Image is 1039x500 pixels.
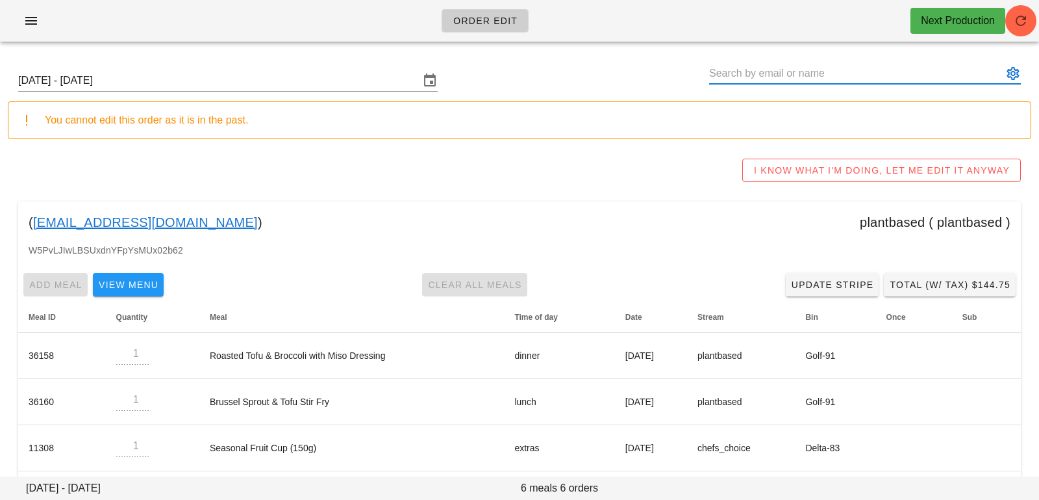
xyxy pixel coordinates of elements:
[625,313,642,322] span: Date
[29,313,56,322] span: Meal ID
[962,313,977,322] span: Sub
[106,302,199,333] th: Quantity: Not sorted. Activate to sort ascending.
[210,313,227,322] span: Meal
[795,379,875,425] td: Golf-91
[1005,66,1021,81] button: appended action
[795,302,875,333] th: Bin: Not sorted. Activate to sort ascending.
[709,63,1003,84] input: Search by email or name
[876,302,952,333] th: Once: Not sorted. Activate to sort ascending.
[504,302,614,333] th: Time of day: Not sorted. Activate to sort ascending.
[742,159,1021,182] button: I KNOW WHAT I'M DOING, LET ME EDIT IT ANYWAY
[687,379,795,425] td: plantbased
[504,425,614,471] td: extras
[753,165,1010,176] span: I KNOW WHAT I'M DOING, LET ME EDIT IT ANYWAY
[18,243,1021,268] div: W5PvLJIwLBSUxdnYFpYsMUx02b62
[615,302,687,333] th: Date: Not sorted. Activate to sort ascending.
[18,425,106,471] td: 11308
[886,313,906,322] span: Once
[952,302,1021,333] th: Sub: Not sorted. Activate to sort ascending.
[697,313,724,322] span: Stream
[18,302,106,333] th: Meal ID: Not sorted. Activate to sort ascending.
[795,425,875,471] td: Delta-83
[199,425,504,471] td: Seasonal Fruit Cup (150g)
[921,13,995,29] div: Next Production
[18,202,1021,243] div: ( ) plantbased ( plantbased )
[33,212,258,233] a: [EMAIL_ADDRESS][DOMAIN_NAME]
[98,280,158,290] span: View Menu
[453,16,518,26] span: Order Edit
[18,379,106,425] td: 36160
[687,302,795,333] th: Stream: Not sorted. Activate to sort ascending.
[45,114,248,125] span: You cannot edit this order as it is in the past.
[18,333,106,379] td: 36158
[687,333,795,379] td: plantbased
[795,333,875,379] td: Golf-91
[199,379,504,425] td: Brussel Sprout & Tofu Stir Fry
[791,280,874,290] span: Update Stripe
[615,333,687,379] td: [DATE]
[889,280,1010,290] span: Total (w/ Tax) $144.75
[615,425,687,471] td: [DATE]
[805,313,818,322] span: Bin
[786,273,879,296] a: Update Stripe
[615,379,687,425] td: [DATE]
[504,333,614,379] td: dinner
[116,313,148,322] span: Quantity
[199,333,504,379] td: Roasted Tofu & Broccoli with Miso Dressing
[514,313,557,322] span: Time of day
[199,302,504,333] th: Meal: Not sorted. Activate to sort ascending.
[687,425,795,471] td: chefs_choice
[504,379,614,425] td: lunch
[93,273,164,296] button: View Menu
[884,273,1016,296] button: Total (w/ Tax) $144.75
[442,9,529,33] a: Order Edit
